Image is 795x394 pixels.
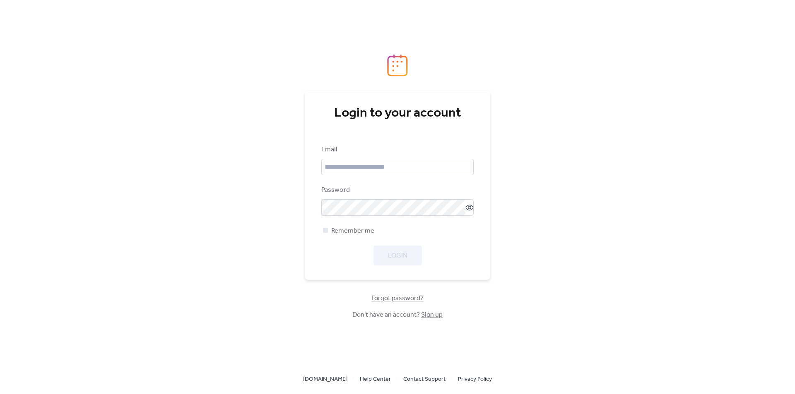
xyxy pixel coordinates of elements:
div: Password [321,185,472,195]
div: Email [321,145,472,155]
a: Privacy Policy [458,374,492,384]
span: Don't have an account? [352,310,443,320]
span: [DOMAIN_NAME] [303,375,347,384]
a: Help Center [360,374,391,384]
a: Sign up [421,308,443,321]
span: Contact Support [403,375,446,384]
a: Contact Support [403,374,446,384]
div: Login to your account [321,105,474,122]
span: Remember me [331,226,374,236]
a: Forgot password? [371,296,424,301]
span: Help Center [360,375,391,384]
span: Privacy Policy [458,375,492,384]
span: Forgot password? [371,294,424,303]
a: [DOMAIN_NAME] [303,374,347,384]
img: logo [387,54,408,76]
